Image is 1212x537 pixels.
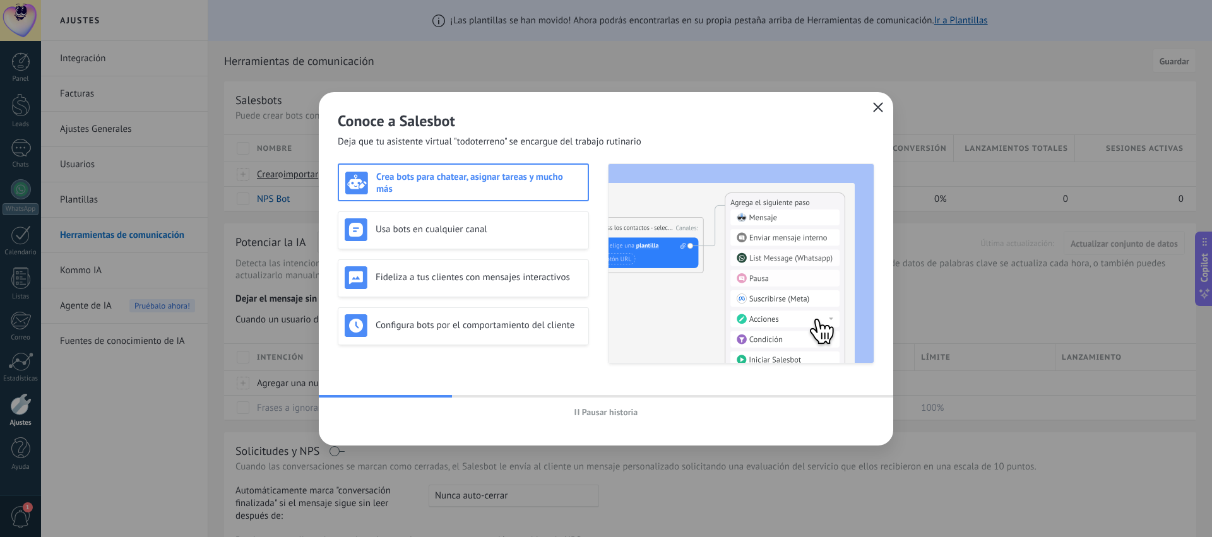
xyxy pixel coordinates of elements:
span: Pausar historia [582,408,638,416]
span: Deja que tu asistente virtual "todoterreno" se encargue del trabajo rutinario [338,136,641,148]
h2: Conoce a Salesbot [338,111,874,131]
h3: Configura bots por el comportamiento del cliente [376,319,582,331]
button: Pausar historia [569,403,644,422]
h3: Usa bots en cualquier canal [376,223,582,235]
h3: Fideliza a tus clientes con mensajes interactivos [376,271,582,283]
h3: Crea bots para chatear, asignar tareas y mucho más [376,171,581,195]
